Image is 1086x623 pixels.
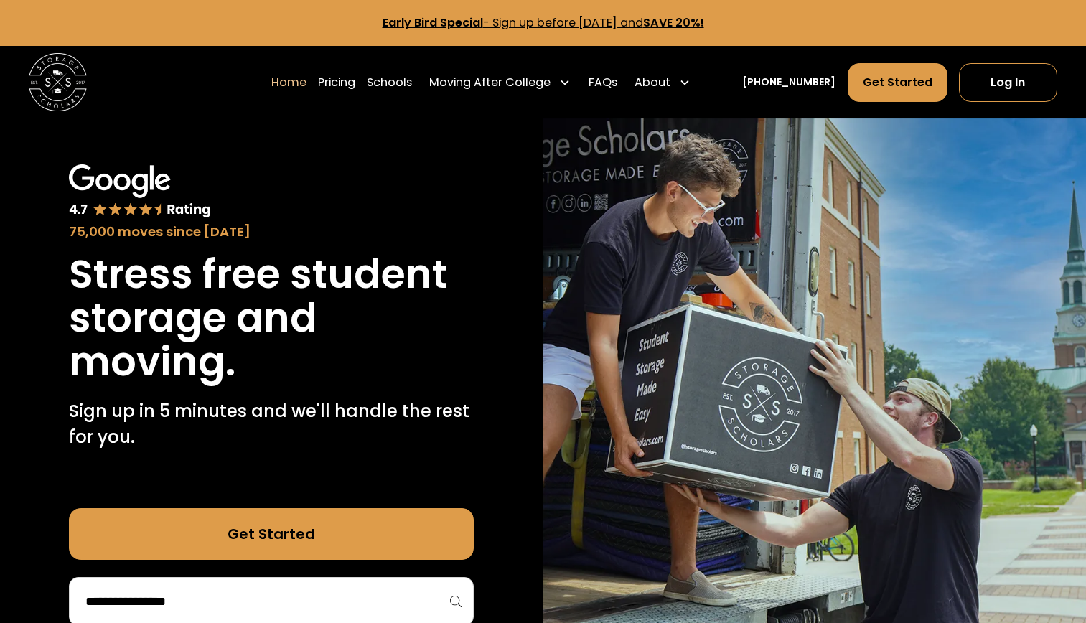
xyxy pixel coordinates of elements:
[742,75,835,90] a: [PHONE_NUMBER]
[643,14,704,31] strong: SAVE 20%!
[635,74,670,91] div: About
[629,62,696,103] div: About
[69,164,210,218] img: Google 4.7 star rating
[959,63,1057,102] a: Log In
[69,253,474,384] h1: Stress free student storage and moving.
[367,62,412,103] a: Schools
[848,63,947,102] a: Get Started
[271,62,306,103] a: Home
[423,62,576,103] div: Moving After College
[69,508,474,560] a: Get Started
[69,398,474,450] p: Sign up in 5 minutes and we'll handle the rest for you.
[429,74,551,91] div: Moving After College
[69,222,474,241] div: 75,000 moves since [DATE]
[383,14,483,31] strong: Early Bird Special
[318,62,355,103] a: Pricing
[383,14,704,31] a: Early Bird Special- Sign up before [DATE] andSAVE 20%!
[29,53,87,111] img: Storage Scholars main logo
[589,62,617,103] a: FAQs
